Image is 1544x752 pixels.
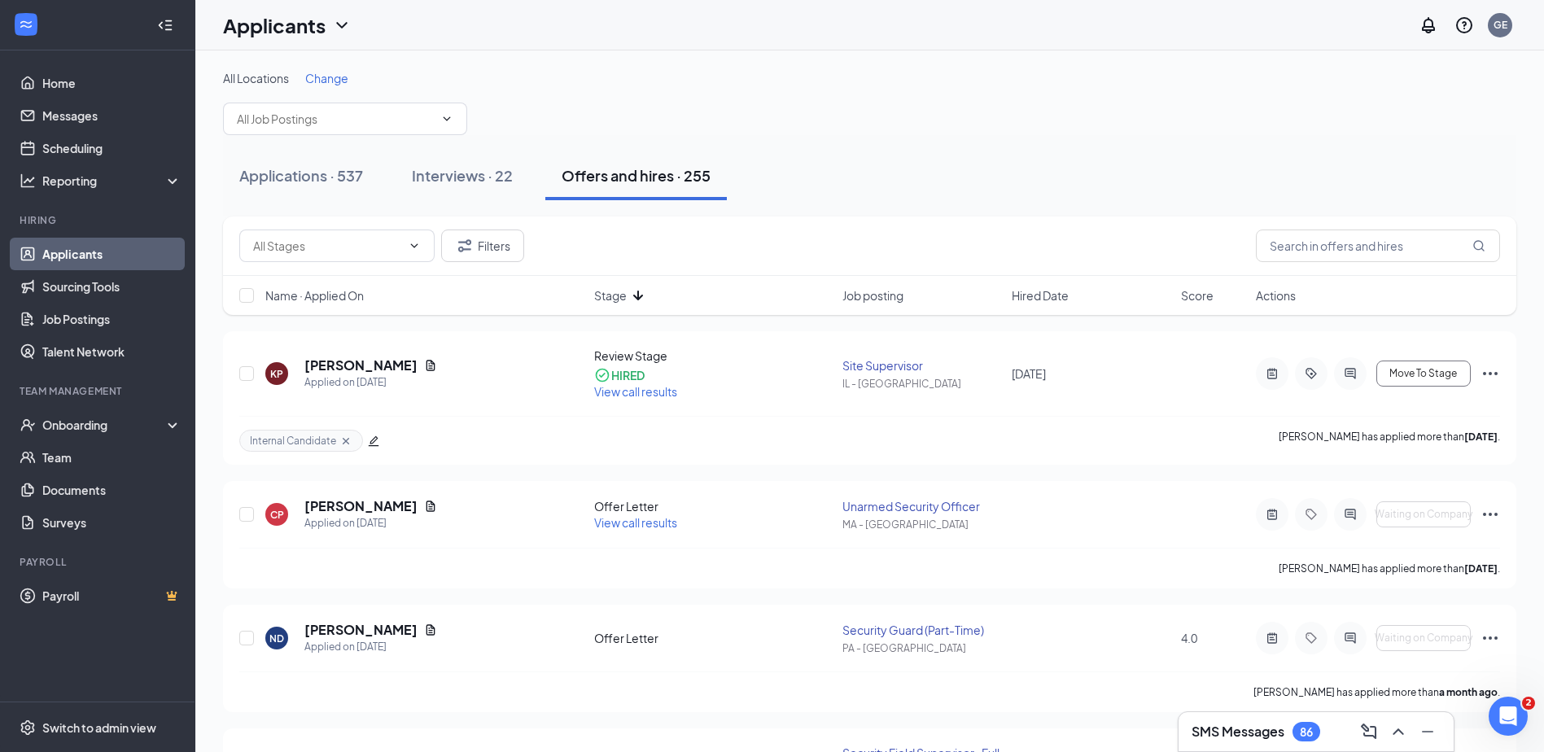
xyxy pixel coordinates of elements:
a: Sourcing Tools [42,270,182,303]
span: Actions [1256,287,1296,304]
div: Applications · 537 [239,165,363,186]
div: IL - [GEOGRAPHIC_DATA] [842,377,1002,391]
b: a month ago [1439,686,1498,698]
div: Applied on [DATE] [304,515,437,531]
svg: ChevronDown [408,239,421,252]
svg: QuestionInfo [1454,15,1474,35]
h5: [PERSON_NAME] [304,356,418,374]
svg: MagnifyingGlass [1472,239,1485,252]
svg: Minimize [1418,722,1437,741]
span: View call results [594,384,677,399]
div: Applied on [DATE] [304,639,437,655]
p: [PERSON_NAME] has applied more than . [1253,685,1500,699]
div: Payroll [20,555,178,569]
button: Move To Stage [1376,361,1471,387]
b: [DATE] [1464,431,1498,443]
div: KP [270,367,283,381]
svg: Cross [339,435,352,448]
svg: UserCheck [20,417,36,433]
h5: [PERSON_NAME] [304,497,418,515]
div: Offer Letter [594,630,833,646]
span: Job posting [842,287,903,304]
input: All Job Postings [237,110,434,128]
span: 4.0 [1181,631,1197,645]
svg: Document [424,623,437,636]
div: MA - [GEOGRAPHIC_DATA] [842,518,1002,531]
div: ND [269,632,284,645]
button: Minimize [1415,719,1441,745]
span: Hired Date [1012,287,1069,304]
svg: Ellipses [1481,505,1500,524]
div: Applied on [DATE] [304,374,437,391]
div: 86 [1300,725,1313,739]
span: Move To Stage [1389,368,1457,379]
div: HIRED [611,367,645,383]
a: Messages [42,99,182,132]
div: Interviews · 22 [412,165,513,186]
div: Offer Letter [594,498,833,514]
a: Home [42,67,182,99]
svg: ComposeMessage [1359,722,1379,741]
a: PayrollCrown [42,579,182,612]
svg: ActiveNote [1262,508,1282,521]
div: Switch to admin view [42,719,156,736]
svg: Tag [1301,632,1321,645]
button: Waiting on Company [1376,625,1471,651]
svg: Notifications [1419,15,1438,35]
h3: SMS Messages [1192,723,1284,741]
svg: Settings [20,719,36,736]
button: Filter Filters [441,230,524,262]
svg: ActiveChat [1341,508,1360,521]
button: Waiting on Company [1376,501,1471,527]
svg: Tag [1301,508,1321,521]
svg: CheckmarkCircle [594,367,610,383]
svg: ActiveNote [1262,367,1282,380]
a: Surveys [42,506,182,539]
div: Unarmed Security Officer [842,498,1002,514]
svg: Document [424,359,437,372]
a: Documents [42,474,182,506]
span: Name · Applied On [265,287,364,304]
div: Site Supervisor [842,357,1002,374]
div: Hiring [20,213,178,227]
span: Waiting on Company [1375,509,1472,520]
svg: ActiveChat [1341,632,1360,645]
a: Job Postings [42,303,182,335]
svg: Collapse [157,17,173,33]
svg: ActiveNote [1262,632,1282,645]
div: GE [1494,18,1507,32]
span: View call results [594,515,677,530]
div: Reporting [42,173,182,189]
div: CP [270,508,284,522]
svg: Filter [455,236,475,256]
span: Score [1181,287,1214,304]
span: Waiting on Company [1375,632,1472,644]
b: [DATE] [1464,562,1498,575]
a: Scheduling [42,132,182,164]
button: ChevronUp [1385,719,1411,745]
svg: ActiveChat [1341,367,1360,380]
a: Team [42,441,182,474]
a: Talent Network [42,335,182,368]
span: edit [368,435,379,447]
iframe: Intercom live chat [1489,697,1528,736]
div: PA - [GEOGRAPHIC_DATA] [842,641,1002,655]
svg: ArrowDown [628,286,648,305]
button: ComposeMessage [1356,719,1382,745]
span: [DATE] [1012,366,1046,381]
div: Review Stage [594,348,833,364]
p: [PERSON_NAME] has applied more than . [1279,562,1500,575]
div: Team Management [20,384,178,398]
span: Change [305,71,348,85]
svg: Ellipses [1481,364,1500,383]
span: All Locations [223,71,289,85]
input: All Stages [253,237,401,255]
svg: ChevronDown [332,15,352,35]
svg: Document [424,500,437,513]
div: Offers and hires · 255 [562,165,711,186]
div: Security Guard (Part-Time) [842,622,1002,638]
span: 2 [1522,697,1535,710]
h5: [PERSON_NAME] [304,621,418,639]
h1: Applicants [223,11,326,39]
div: Onboarding [42,417,168,433]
